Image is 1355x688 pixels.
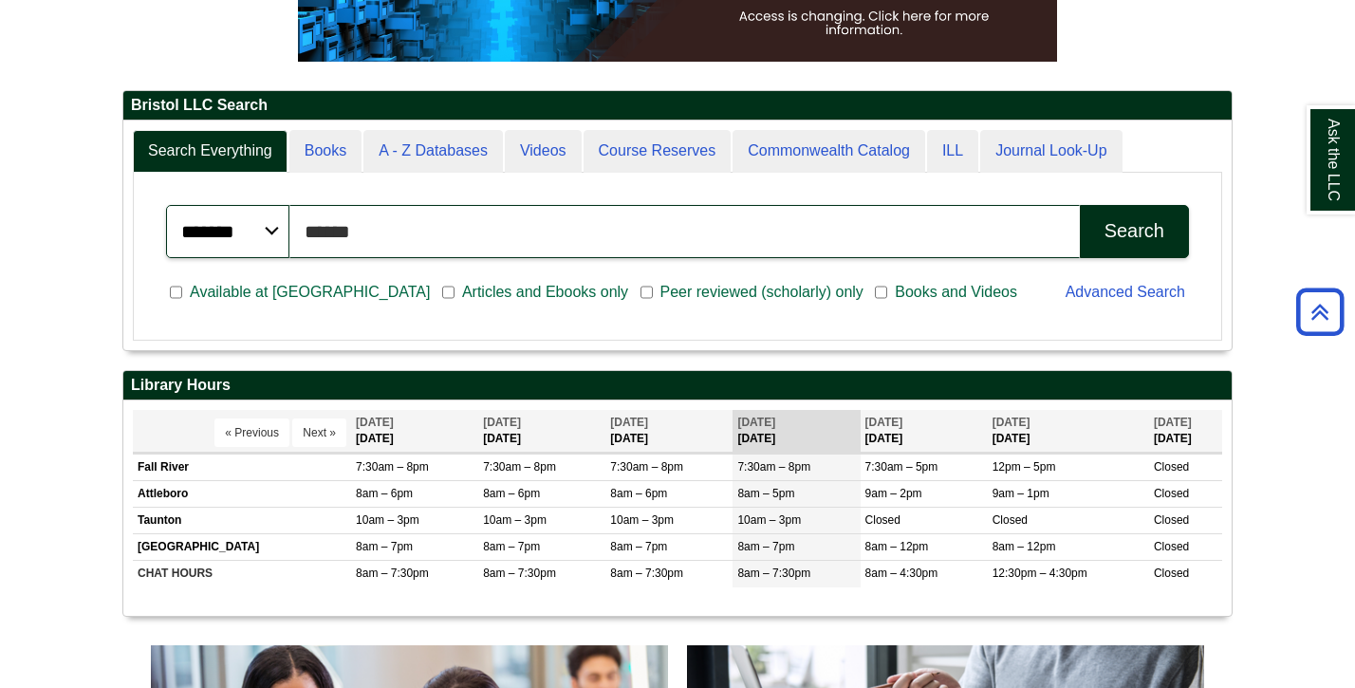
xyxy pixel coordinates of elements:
[737,540,794,553] span: 8am – 7pm
[133,454,351,480] td: Fall River
[442,284,455,301] input: Articles and Ebooks only
[133,508,351,534] td: Taunton
[737,487,794,500] span: 8am – 5pm
[737,460,810,474] span: 7:30am – 8pm
[865,513,900,527] span: Closed
[610,567,683,580] span: 8am – 7:30pm
[993,460,1056,474] span: 12pm – 5pm
[865,540,929,553] span: 8am – 12pm
[483,540,540,553] span: 8am – 7pm
[584,130,732,173] a: Course Reserves
[610,513,674,527] span: 10am – 3pm
[993,567,1087,580] span: 12:30pm – 4:30pm
[993,513,1028,527] span: Closed
[887,281,1025,304] span: Books and Videos
[292,418,346,447] button: Next »
[865,416,903,429] span: [DATE]
[123,91,1232,121] h2: Bristol LLC Search
[356,513,419,527] span: 10am – 3pm
[993,540,1056,553] span: 8am – 12pm
[483,567,556,580] span: 8am – 7:30pm
[133,561,351,587] td: CHAT HOURS
[1290,299,1350,325] a: Back to Top
[363,130,503,173] a: A - Z Databases
[875,284,887,301] input: Books and Videos
[733,410,860,453] th: [DATE]
[133,481,351,508] td: Attleboro
[980,130,1122,173] a: Journal Look-Up
[483,416,521,429] span: [DATE]
[483,513,547,527] span: 10am – 3pm
[737,513,801,527] span: 10am – 3pm
[653,281,871,304] span: Peer reviewed (scholarly) only
[214,418,289,447] button: « Previous
[356,416,394,429] span: [DATE]
[289,130,362,173] a: Books
[356,540,413,553] span: 8am – 7pm
[993,487,1049,500] span: 9am – 1pm
[505,130,582,173] a: Videos
[865,567,938,580] span: 8am – 4:30pm
[351,410,478,453] th: [DATE]
[988,410,1149,453] th: [DATE]
[1104,220,1164,242] div: Search
[483,487,540,500] span: 8am – 6pm
[1080,205,1189,258] button: Search
[356,460,429,474] span: 7:30am – 8pm
[1154,567,1189,580] span: Closed
[483,460,556,474] span: 7:30am – 8pm
[478,410,605,453] th: [DATE]
[455,281,636,304] span: Articles and Ebooks only
[1154,416,1192,429] span: [DATE]
[123,371,1232,400] h2: Library Hours
[993,416,1030,429] span: [DATE]
[865,460,938,474] span: 7:30am – 5pm
[610,416,648,429] span: [DATE]
[927,130,978,173] a: ILL
[610,460,683,474] span: 7:30am – 8pm
[133,534,351,561] td: [GEOGRAPHIC_DATA]
[640,284,653,301] input: Peer reviewed (scholarly) only
[1149,410,1222,453] th: [DATE]
[610,540,667,553] span: 8am – 7pm
[356,567,429,580] span: 8am – 7:30pm
[610,487,667,500] span: 8am – 6pm
[605,410,733,453] th: [DATE]
[865,487,922,500] span: 9am – 2pm
[1066,284,1185,300] a: Advanced Search
[1154,487,1189,500] span: Closed
[861,410,988,453] th: [DATE]
[133,130,288,173] a: Search Everything
[170,284,182,301] input: Available at [GEOGRAPHIC_DATA]
[1154,513,1189,527] span: Closed
[1154,540,1189,553] span: Closed
[182,281,437,304] span: Available at [GEOGRAPHIC_DATA]
[1154,460,1189,474] span: Closed
[737,416,775,429] span: [DATE]
[737,567,810,580] span: 8am – 7:30pm
[356,487,413,500] span: 8am – 6pm
[733,130,925,173] a: Commonwealth Catalog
